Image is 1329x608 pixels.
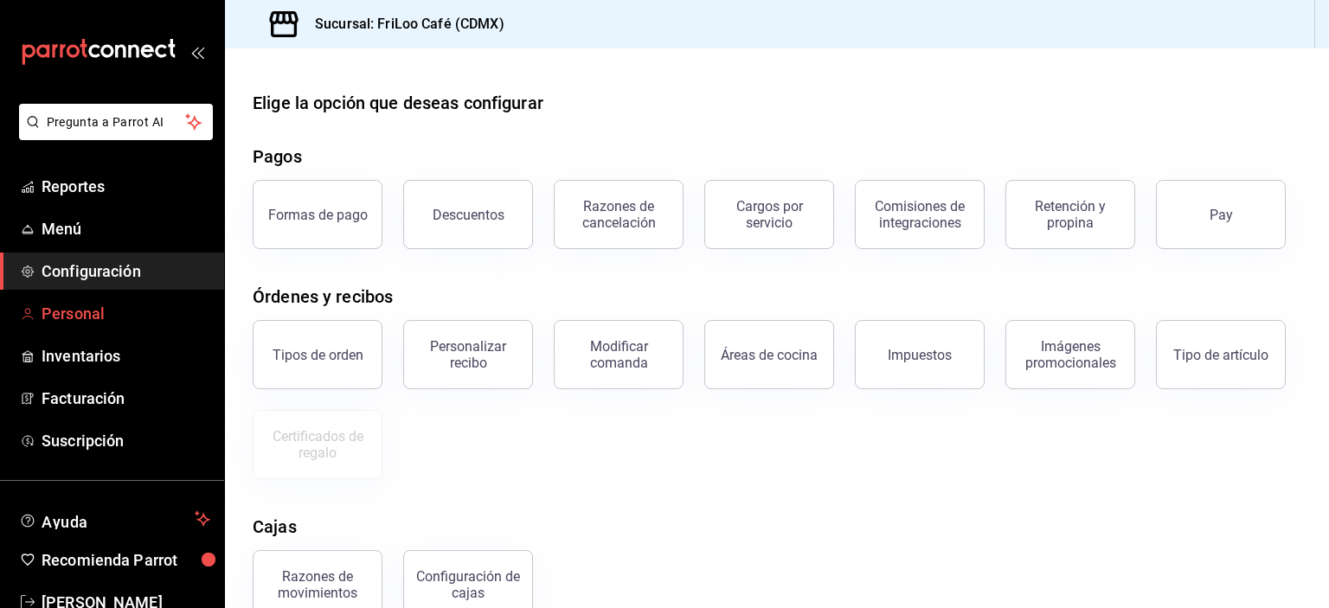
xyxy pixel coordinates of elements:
[855,320,985,389] button: Impuestos
[554,180,684,249] button: Razones de cancelación
[253,144,302,170] div: Pagos
[414,338,522,371] div: Personalizar recibo
[565,198,672,231] div: Razones de cancelación
[866,198,973,231] div: Comisiones de integraciones
[1005,320,1135,389] button: Imágenes promocionales
[888,347,952,363] div: Impuestos
[273,347,363,363] div: Tipos de orden
[253,284,393,310] div: Órdenes y recibos
[253,514,297,540] div: Cajas
[12,125,213,144] a: Pregunta a Parrot AI
[565,338,672,371] div: Modificar comanda
[42,175,210,198] span: Reportes
[42,429,210,452] span: Suscripción
[704,180,834,249] button: Cargos por servicio
[253,90,543,116] div: Elige la opción que deseas configurar
[190,45,204,59] button: open_drawer_menu
[433,207,504,223] div: Descuentos
[1173,347,1268,363] div: Tipo de artículo
[253,410,382,479] button: Certificados de regalo
[855,180,985,249] button: Comisiones de integraciones
[268,207,368,223] div: Formas de pago
[554,320,684,389] button: Modificar comanda
[716,198,823,231] div: Cargos por servicio
[42,344,210,368] span: Inventarios
[1156,320,1286,389] button: Tipo de artículo
[264,568,371,601] div: Razones de movimientos
[42,259,210,283] span: Configuración
[301,14,504,35] h3: Sucursal: FriLoo Café (CDMX)
[42,217,210,240] span: Menú
[721,347,818,363] div: Áreas de cocina
[19,104,213,140] button: Pregunta a Parrot AI
[1156,180,1286,249] button: Pay
[1005,180,1135,249] button: Retención y propina
[42,509,188,529] span: Ayuda
[1017,338,1124,371] div: Imágenes promocionales
[264,428,371,461] div: Certificados de regalo
[253,320,382,389] button: Tipos de orden
[42,302,210,325] span: Personal
[403,320,533,389] button: Personalizar recibo
[42,548,210,572] span: Recomienda Parrot
[42,387,210,410] span: Facturación
[403,180,533,249] button: Descuentos
[253,180,382,249] button: Formas de pago
[1210,207,1233,223] div: Pay
[704,320,834,389] button: Áreas de cocina
[1017,198,1124,231] div: Retención y propina
[47,113,186,131] span: Pregunta a Parrot AI
[414,568,522,601] div: Configuración de cajas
